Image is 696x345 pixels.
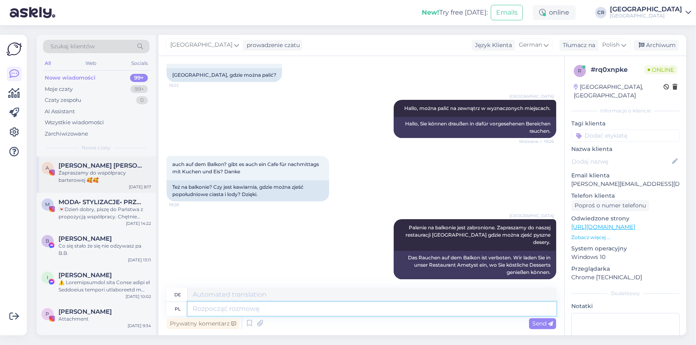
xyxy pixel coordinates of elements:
span: Bożena Bolewicz [59,235,112,242]
div: Try free [DATE]: [422,8,488,17]
span: [GEOGRAPHIC_DATA] [510,213,554,219]
span: Widziane ✓ 19:26 [519,138,554,144]
span: M [46,201,50,207]
span: Szukaj klientów [50,42,95,51]
div: 0 [136,96,148,104]
div: Wszystkie wiadomości [45,119,104,127]
div: prowadzenie czatu [243,41,300,50]
div: Attachment [59,315,151,323]
div: [DATE] 13:11 [128,257,151,263]
div: Nowe wiadomości [45,74,95,82]
span: Polish [602,41,620,50]
input: Dodać etykietę [571,129,680,142]
span: [GEOGRAPHIC_DATA] [170,41,232,50]
div: 99+ [130,85,148,93]
input: Dodaj nazwę [572,157,670,166]
div: CR [595,7,607,18]
span: Hallo, można palić na zewnątrz w wyznaczonych miejscach. [404,105,551,111]
div: Język Klienta [472,41,512,50]
span: MODA• STYLIZACJE• PRZEGLĄDY KOLEKCJI [59,198,143,206]
button: Emails [491,5,523,20]
div: Archiwum [634,40,679,51]
div: # rq0xnpke [591,65,644,75]
p: Windows 10 [571,253,680,261]
span: A [46,165,50,171]
p: Tagi klienta [571,119,680,128]
p: Przeglądarka [571,265,680,273]
p: [PERSON_NAME][EMAIL_ADDRESS][DOMAIN_NAME] [571,180,680,188]
div: [DATE] 14:22 [126,220,151,226]
div: Socials [130,58,150,69]
span: Palenie na balkonie jest zabronione. Zapraszamy do naszej restauracji [GEOGRAPHIC_DATA] gdzie moż... [405,224,552,245]
span: German [519,41,542,50]
span: 19:22 [169,82,199,88]
div: Co się stało że się nie odzywasz pa B.B. [59,242,151,257]
div: [GEOGRAPHIC_DATA] [610,13,682,19]
p: Notatki [571,302,680,310]
div: [DATE] 9:34 [128,323,151,329]
span: Anna Żukowska Ewa Adamczewska BLIŹNIACZKI • Bóg • rodzina • dom [59,162,143,169]
a: [URL][DOMAIN_NAME] [571,223,635,231]
div: Poproś o numer telefonu [571,200,649,211]
div: Prywatny komentarz [167,318,239,329]
div: AI Assistant [45,108,75,116]
p: Odwiedzone strony [571,214,680,223]
div: [GEOGRAPHIC_DATA], gdzie można palić? [167,68,282,82]
div: Informacje o kliencie [571,107,680,114]
span: auch auf dem Balkon? gibt es auch ein Cafe für nachmittags mit Kuchen und Eis? Danke [172,161,320,175]
div: All [43,58,52,69]
a: [GEOGRAPHIC_DATA][GEOGRAPHIC_DATA] [610,6,691,19]
div: online [533,5,576,20]
div: de [175,288,181,302]
div: Zapraszamy do współpracy barterowej 🥰🥰 [59,169,151,184]
p: System operacyjny [571,244,680,253]
p: Zobacz więcej ... [571,234,680,241]
div: [DATE] 8:17 [129,184,151,190]
div: Moje czaty [45,85,73,93]
div: Dodatkowy [571,290,680,297]
span: Online [644,65,677,74]
span: 19:28 [169,202,199,208]
p: Email klienta [571,171,680,180]
span: Paweł Pokarowski [59,308,112,315]
p: Chrome [TECHNICAL_ID] [571,273,680,282]
div: Das Rauchen auf dem Balkon ist verboten. Wir laden Sie in unser Restaurant Ametyst ein, wo Sie kö... [394,251,556,279]
div: [GEOGRAPHIC_DATA] [610,6,682,13]
div: ⚠️ Loremipsumdol sita Conse adipi el Seddoeius tempori utlaboreetd m aliqua enimadmini veniamqún... [59,279,151,293]
span: [GEOGRAPHIC_DATA] [510,93,554,99]
span: B [46,238,50,244]
img: Askly Logo [7,41,22,57]
div: Web [84,58,98,69]
div: 💌Dzień dobry, piszę do Państwa z propozycją współpracy. Chętnie odwiedziłabym Państwa hotel z rod... [59,206,151,220]
div: Hallo, Sie können draußen in dafür vorgesehenen Bereichen rauchen. [394,117,556,138]
b: New! [422,9,439,16]
span: Nowe czaty [82,144,111,151]
div: 99+ [130,74,148,82]
div: Tłumacz na [559,41,595,50]
span: 19:29 [523,280,554,286]
div: [DATE] 10:02 [126,293,151,300]
span: r [578,68,582,74]
span: I [47,274,48,280]
div: [GEOGRAPHIC_DATA], [GEOGRAPHIC_DATA] [574,83,663,100]
span: Igor Jafar [59,272,112,279]
span: P [46,311,50,317]
p: Telefon klienta [571,192,680,200]
div: Też na balkonie? Czy jest kawiarnia, gdzie można zjeść popołudniowe ciasta i lody? Dzięki. [167,180,329,201]
div: pl [175,302,181,316]
div: Czaty zespołu [45,96,81,104]
div: Zarchiwizowane [45,130,88,138]
p: Nazwa klienta [571,145,680,153]
span: Send [532,320,553,327]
